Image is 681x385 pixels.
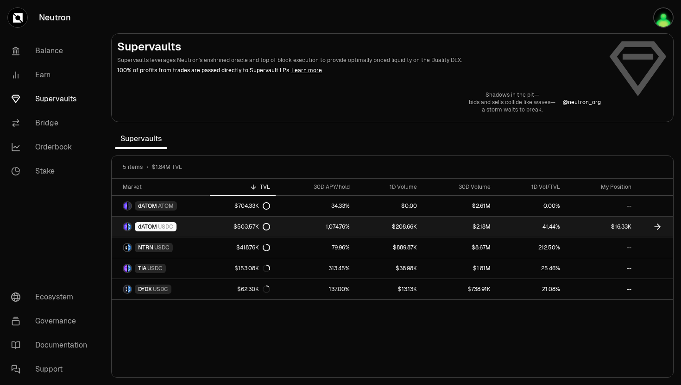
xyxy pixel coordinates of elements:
[422,237,496,258] a: $8.67M
[128,244,131,251] img: USDC Logo
[276,217,355,237] a: 1,074.76%
[281,183,350,191] div: 30D APY/hold
[566,237,637,258] a: --
[276,237,355,258] a: 79.96%
[566,279,637,299] a: --
[496,279,565,299] a: 21.08%
[276,258,355,279] a: 313.45%
[4,159,100,183] a: Stake
[355,258,422,279] a: $38.98K
[158,202,174,210] span: ATOM
[154,244,170,251] span: USDC
[236,244,270,251] div: $418.76K
[355,217,422,237] a: $208.66K
[124,223,127,230] img: dATOM Logo
[428,183,491,191] div: 30D Volume
[4,87,100,111] a: Supervaults
[422,258,496,279] a: $1.81M
[117,56,601,64] p: Supervaults leverages Neutron's enshrined oracle and top of block execution to provide optimally ...
[128,265,131,272] img: USDC Logo
[233,223,270,230] div: $503.57K
[210,217,276,237] a: $503.57K
[138,286,152,293] span: DYDX
[128,223,131,230] img: USDC Logo
[469,91,555,99] p: Shadows in the pit—
[124,265,127,272] img: TIA Logo
[138,202,157,210] span: dATOM
[210,196,276,216] a: $704.33K
[234,265,270,272] div: $153.08K
[496,196,565,216] a: 0.00%
[4,135,100,159] a: Orderbook
[124,244,127,251] img: NTRN Logo
[124,202,127,210] img: dATOM Logo
[128,202,131,210] img: ATOM Logo
[355,237,422,258] a: $889.87K
[469,91,555,113] a: Shadows in the pit—bids and sells collide like waves—a storm waits to break.
[124,286,127,293] img: DYDX Logo
[128,286,131,293] img: USDC Logo
[147,265,163,272] span: USDC
[158,223,173,230] span: USDC
[210,279,276,299] a: $62.30K
[422,196,496,216] a: $2.61M
[469,99,555,106] p: bids and sells collide like waves—
[654,8,673,27] img: q2
[4,111,100,135] a: Bridge
[215,183,271,191] div: TVL
[4,39,100,63] a: Balance
[276,196,355,216] a: 34.33%
[422,217,496,237] a: $2.18M
[4,357,100,381] a: Support
[210,237,276,258] a: $418.76K
[152,163,182,171] span: $1.84M TVL
[153,286,168,293] span: USDC
[355,279,422,299] a: $13.13K
[112,279,210,299] a: DYDX LogoUSDC LogoDYDXUSDC
[117,39,601,54] h2: Supervaults
[496,217,565,237] a: 41.44%
[112,237,210,258] a: NTRN LogoUSDC LogoNTRNUSDC
[4,63,100,87] a: Earn
[4,333,100,357] a: Documentation
[469,106,555,113] p: a storm waits to break.
[566,196,637,216] a: --
[566,258,637,279] a: --
[496,237,565,258] a: 212.50%
[112,196,210,216] a: dATOM LogoATOM LogodATOMATOM
[355,196,422,216] a: $0.00
[234,202,270,210] div: $704.33K
[422,279,496,299] a: $738.91K
[276,279,355,299] a: 137.00%
[361,183,417,191] div: 1D Volume
[210,258,276,279] a: $153.08K
[138,223,157,230] span: dATOM
[237,286,270,293] div: $62.30K
[563,99,601,106] p: @ neutron_org
[566,217,637,237] a: $16.33K
[4,309,100,333] a: Governance
[563,99,601,106] a: @neutron_org
[115,130,167,148] span: Supervaults
[4,285,100,309] a: Ecosystem
[502,183,560,191] div: 1D Vol/TVL
[138,244,153,251] span: NTRN
[123,163,143,171] span: 5 items
[112,258,210,279] a: TIA LogoUSDC LogoTIAUSDC
[123,183,204,191] div: Market
[138,265,146,272] span: TIA
[117,66,601,75] p: 100% of profits from trades are passed directly to Supervault LPs.
[112,217,210,237] a: dATOM LogoUSDC LogodATOMUSDC
[496,258,565,279] a: 25.46%
[571,183,632,191] div: My Position
[291,67,322,74] a: Learn more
